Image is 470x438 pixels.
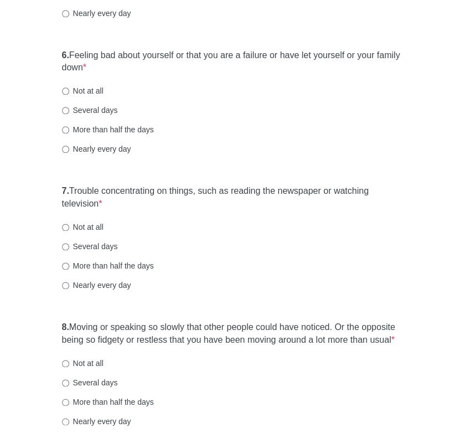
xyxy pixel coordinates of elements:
[62,377,118,388] label: Several days
[62,105,118,116] label: Several days
[62,321,409,347] label: Moving or speaking so slowly that other people could have noticed. Or the opposite being so fidge...
[62,85,104,96] label: Not at all
[62,243,69,250] input: Several days
[62,186,69,195] strong: 7.
[62,107,69,114] input: Several days
[62,49,409,75] label: Feeling bad about yourself or that you are a failure or have let yourself or your family down
[62,262,69,270] input: More than half the days
[62,8,131,19] label: Nearly every day
[62,379,69,387] input: Several days
[62,126,69,133] input: More than half the days
[62,358,104,369] label: Not at all
[62,418,69,425] input: Nearly every day
[62,146,69,153] input: Nearly every day
[62,50,69,60] strong: 6.
[62,396,154,408] label: More than half the days
[62,260,154,271] label: More than half the days
[62,399,69,406] input: More than half the days
[62,280,131,291] label: Nearly every day
[62,282,69,289] input: Nearly every day
[62,221,104,233] label: Not at all
[62,241,118,252] label: Several days
[62,416,131,427] label: Nearly every day
[62,224,69,231] input: Not at all
[62,143,131,154] label: Nearly every day
[62,360,69,367] input: Not at all
[62,185,409,210] label: Trouble concentrating on things, such as reading the newspaper or watching television
[62,322,69,332] strong: 8.
[62,10,69,17] input: Nearly every day
[62,124,154,135] label: More than half the days
[62,87,69,95] input: Not at all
